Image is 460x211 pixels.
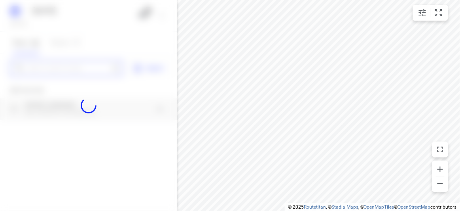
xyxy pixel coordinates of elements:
[304,204,326,210] a: Routetitan
[431,5,447,21] button: Fit zoom
[398,204,431,210] a: OpenStreetMap
[413,5,448,21] div: small contained button group
[331,204,358,210] a: Stadia Maps
[288,204,457,210] li: © 2025 , © , © © contributors
[415,5,430,21] button: Map settings
[364,204,394,210] a: OpenMapTiles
